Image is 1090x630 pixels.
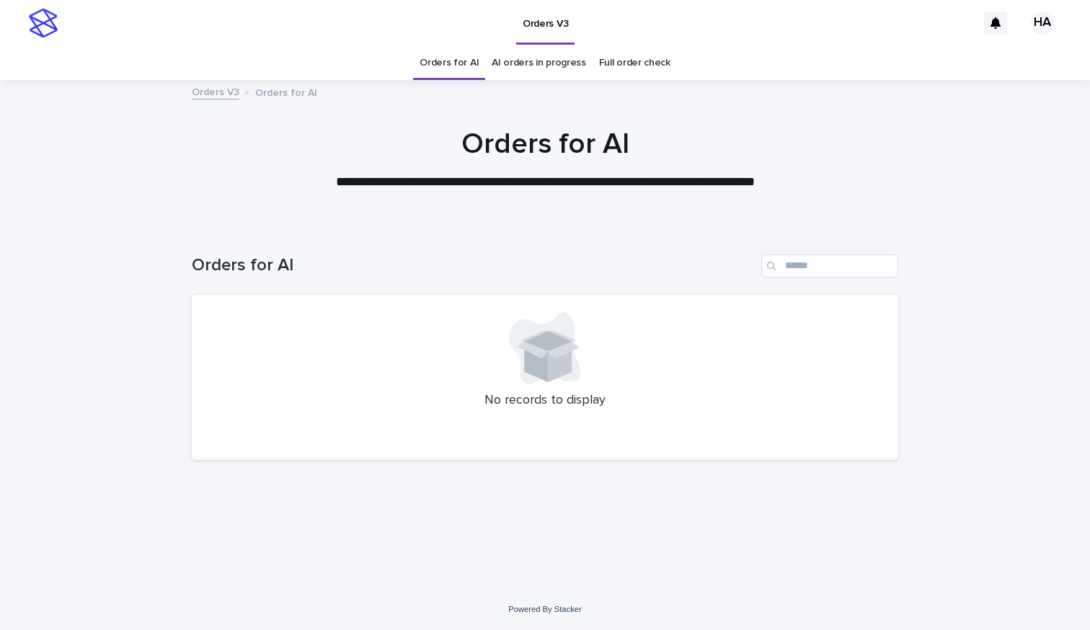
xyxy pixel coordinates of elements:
[192,127,898,161] h1: Orders for AI
[508,605,581,613] a: Powered By Stacker
[192,83,239,99] a: Orders V3
[761,254,898,278] input: Search
[599,46,670,80] a: Full order check
[1031,12,1054,35] div: HA
[192,255,756,276] h1: Orders for AI
[29,9,58,37] img: stacker-logo-s-only.png
[420,46,479,80] a: Orders for AI
[209,393,881,409] p: No records to display
[255,84,317,99] p: Orders for AI
[492,46,586,80] a: AI orders in progress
